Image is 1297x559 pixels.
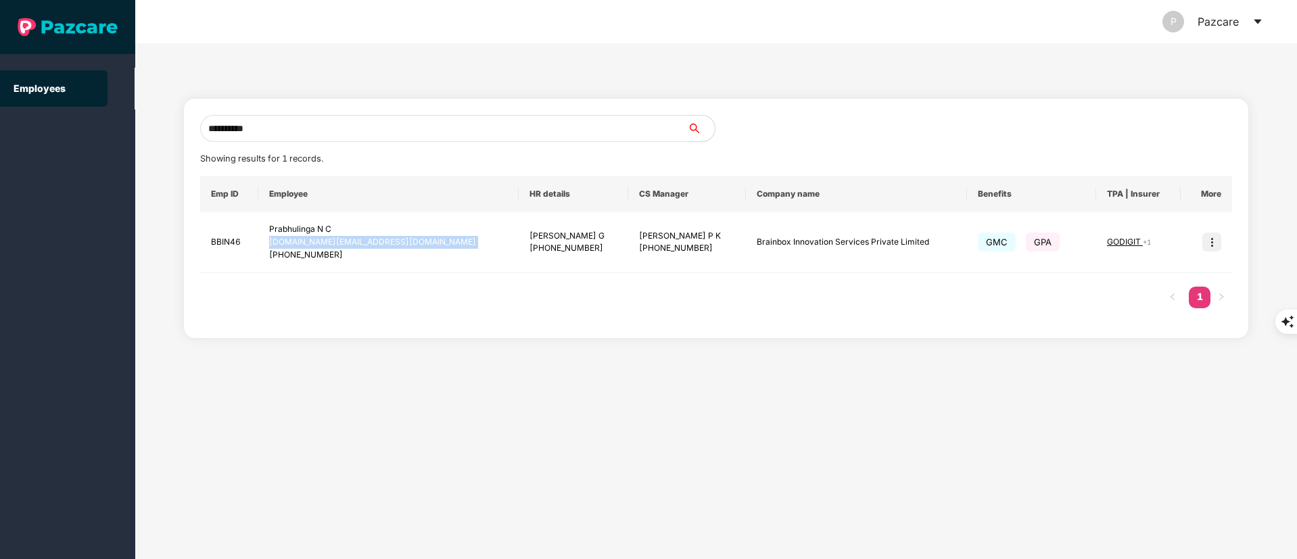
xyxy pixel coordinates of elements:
div: [PERSON_NAME] G [529,230,618,243]
td: BBIN46 [200,212,258,273]
div: [PHONE_NUMBER] [269,249,508,262]
th: TPA | Insurer [1096,176,1181,212]
span: GODIGIT [1107,237,1143,247]
span: search [687,123,715,134]
span: right [1217,293,1225,301]
div: [PERSON_NAME] P K [639,230,735,243]
div: Prabhulinga N C [269,223,508,236]
div: [DOMAIN_NAME][EMAIL_ADDRESS][DOMAIN_NAME] [269,236,508,249]
span: GPA [1026,233,1060,251]
div: [PHONE_NUMBER] [639,242,735,255]
a: 1 [1189,287,1210,307]
span: caret-down [1252,16,1263,27]
img: icon [1202,233,1221,251]
th: CS Manager [628,176,746,212]
li: Next Page [1210,287,1232,308]
span: + 1 [1143,238,1151,246]
th: Benefits [967,176,1096,212]
div: [PHONE_NUMBER] [529,242,618,255]
th: More [1181,176,1232,212]
th: HR details [519,176,629,212]
th: Emp ID [200,176,258,212]
span: left [1169,293,1177,301]
a: Employees [14,82,66,94]
th: Employee [258,176,519,212]
span: Showing results for 1 records. [200,153,323,164]
button: search [687,115,715,142]
span: P [1171,11,1177,32]
li: 1 [1189,287,1210,308]
span: GMC [978,233,1016,251]
th: Company name [746,176,967,212]
td: Brainbox Innovation Services Private Limited [746,212,967,273]
button: right [1210,287,1232,308]
li: Previous Page [1162,287,1183,308]
button: left [1162,287,1183,308]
